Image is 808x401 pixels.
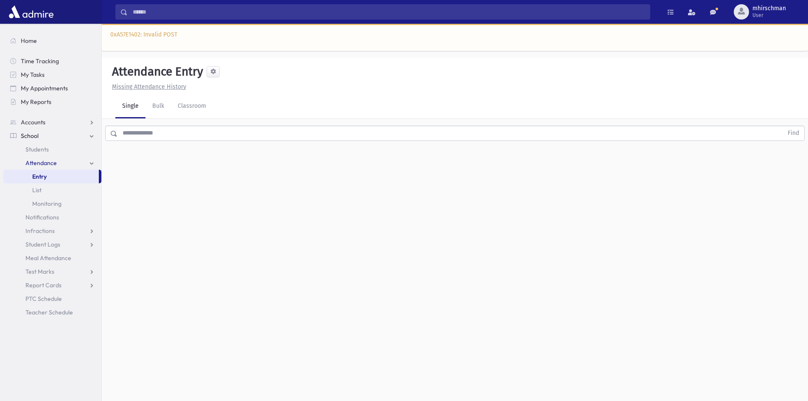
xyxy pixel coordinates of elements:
[3,251,101,265] a: Meal Attendance
[3,278,101,292] a: Report Cards
[21,132,39,140] span: School
[783,126,804,140] button: Find
[25,227,55,235] span: Infractions
[3,170,99,183] a: Entry
[3,210,101,224] a: Notifications
[32,200,62,208] span: Monitoring
[21,84,68,92] span: My Appointments
[25,159,57,167] span: Attendance
[3,115,101,129] a: Accounts
[109,83,186,90] a: Missing Attendance History
[25,268,54,275] span: Test Marks
[145,95,171,118] a: Bulk
[25,241,60,248] span: Student Logs
[3,292,101,306] a: PTC Schedule
[3,238,101,251] a: Student Logs
[3,156,101,170] a: Attendance
[21,37,37,45] span: Home
[25,295,62,303] span: PTC Schedule
[3,265,101,278] a: Test Marks
[112,83,186,90] u: Missing Attendance History
[3,183,101,197] a: List
[3,34,101,48] a: Home
[752,12,786,19] span: User
[3,54,101,68] a: Time Tracking
[3,81,101,95] a: My Appointments
[115,95,145,118] a: Single
[21,71,45,79] span: My Tasks
[25,308,73,316] span: Teacher Schedule
[21,118,45,126] span: Accounts
[25,281,62,289] span: Report Cards
[21,57,59,65] span: Time Tracking
[32,186,42,194] span: List
[25,213,59,221] span: Notifications
[21,98,51,106] span: My Reports
[32,173,47,180] span: Entry
[171,95,213,118] a: Classroom
[3,224,101,238] a: Infractions
[102,24,808,51] div: 0xA57E1402: Invalid POST
[752,5,786,12] span: mhirschman
[25,254,71,262] span: Meal Attendance
[3,95,101,109] a: My Reports
[109,64,203,79] h5: Attendance Entry
[128,4,650,20] input: Search
[25,146,49,153] span: Students
[3,143,101,156] a: Students
[3,306,101,319] a: Teacher Schedule
[3,68,101,81] a: My Tasks
[7,3,56,20] img: AdmirePro
[3,197,101,210] a: Monitoring
[3,129,101,143] a: School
